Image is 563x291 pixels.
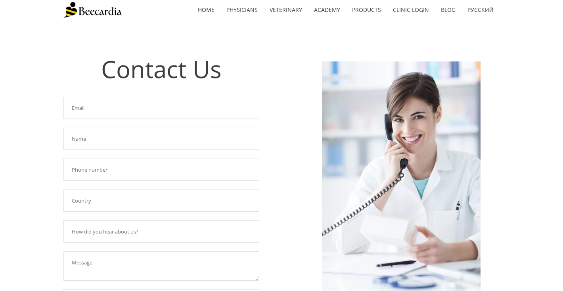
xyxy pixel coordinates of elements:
[63,97,259,119] input: Email
[308,1,346,19] a: Academy
[63,159,259,181] input: Phone number
[220,1,264,19] a: Physicians
[346,1,387,19] a: Products
[63,190,259,212] input: Country
[101,53,222,85] span: Contact Us
[63,2,122,18] img: Beecardia
[462,1,500,19] a: Русский
[63,128,259,150] input: Name
[192,1,220,19] a: home
[435,1,462,19] a: Blog
[63,220,259,243] input: How did you hear about us?
[264,1,308,19] a: Veterinary
[387,1,435,19] a: Clinic Login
